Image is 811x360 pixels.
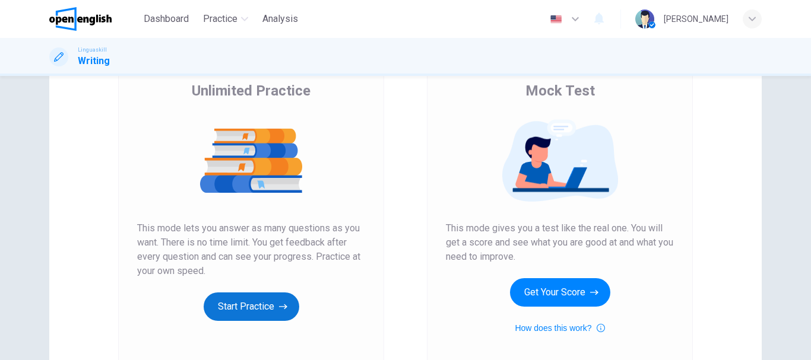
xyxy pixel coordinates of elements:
span: Dashboard [144,12,189,26]
button: Start Practice [204,292,299,321]
a: OpenEnglish logo [49,7,139,31]
span: Practice [203,12,237,26]
img: en [549,15,563,24]
img: Profile picture [635,9,654,28]
h1: Writing [78,54,110,68]
span: This mode lets you answer as many questions as you want. There is no time limit. You get feedback... [137,221,365,278]
span: Mock Test [525,81,595,100]
span: Analysis [262,12,298,26]
span: This mode gives you a test like the real one. You will get a score and see what you are good at a... [446,221,674,264]
span: Linguaskill [78,46,107,54]
button: Get Your Score [510,278,610,307]
button: Analysis [258,8,303,30]
img: OpenEnglish logo [49,7,112,31]
div: [PERSON_NAME] [664,12,728,26]
button: Practice [198,8,253,30]
button: How does this work? [515,321,604,335]
span: Unlimited Practice [192,81,311,100]
button: Dashboard [139,8,194,30]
